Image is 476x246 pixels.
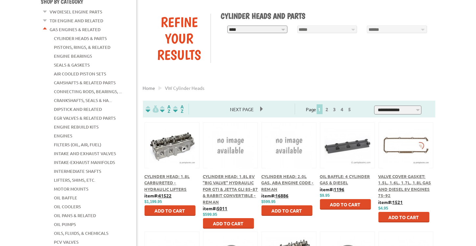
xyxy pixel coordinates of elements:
[54,140,102,149] a: Filters (Oil, Air, Fuel)
[203,218,254,229] button: Add to Cart
[143,85,155,91] a: Home
[50,16,103,25] a: TDI Engine and Related
[54,158,115,167] a: Intake-Exhaust Manifolds
[54,70,106,78] a: Air Cooled Piston Sets
[145,205,195,216] button: Add to Cart
[393,199,403,205] u: 1521
[54,114,116,122] a: EGR Valves & Related Parts
[54,78,116,87] a: Camshafts & Related Parts
[330,201,361,207] span: Add to Cart
[54,194,78,202] a: Oil Baffle
[54,34,107,43] a: Cylinder Heads & Parts
[54,123,99,131] a: Engine Rebuild Kits
[54,105,102,113] a: Dipstick and Related
[320,186,345,192] b: item#:
[223,106,260,112] a: Next Page
[320,193,330,198] span: $9.95
[332,106,338,112] a: 3
[54,167,102,175] a: Intermediate Shafts
[203,205,228,211] b: item#:
[145,193,172,198] b: item#:
[295,104,364,114] div: Page
[261,205,312,216] button: Add to Cart
[54,149,116,158] a: Intake and Exhaust Valves
[165,85,205,91] span: VW cylinder heads
[54,176,96,184] a: Lifters, Shims, Etc.
[276,193,289,198] u: 16886
[54,87,122,96] a: Connecting Rods, Bearings, ...
[223,104,260,114] span: Next Page
[54,132,73,140] a: Engines
[159,105,172,113] img: Sort by Headline
[221,11,430,21] h1: Cylinder Heads and Parts
[203,174,258,205] a: Cylinder Head: 1.8L 8V "big valve" hydraulic for GTI & Jetta GLI 85-87 & Rabbit Convertible - Reman
[217,205,228,211] u: 5011
[146,105,159,113] img: filterpricelow.svg
[159,193,172,198] u: 41522
[54,96,112,105] a: Crankshafts, Seals & Ha...
[50,25,101,34] a: Gas Engines & Related
[261,174,314,192] a: Cylinder Head: 2.0L Gas, ABA Engine Code - Reman
[155,208,185,214] span: Add to Cart
[50,8,102,16] a: VW Diesel Engine Parts
[54,52,92,60] a: Engine Bearings
[54,61,90,69] a: Seals & Gaskets
[148,14,211,63] div: Refine Your Results
[334,186,345,192] u: 1196
[261,199,276,204] span: $599.95
[324,106,330,112] a: 2
[378,199,403,205] b: item#:
[317,104,323,114] span: 1
[320,174,370,186] a: Oil Baffle: 4 Cylinder Gas & Diesel
[145,199,162,204] span: $1,199.95
[172,105,185,113] img: Sort by Sales Rank
[54,211,96,220] a: Oil Pans & Related
[54,43,111,51] a: Pistons, Rings, & Related
[389,214,419,220] span: Add to Cart
[261,193,289,198] b: item#:
[54,220,76,229] a: Oil Pumps
[339,106,345,112] a: 4
[213,220,244,226] span: Add to Cart
[320,199,371,210] button: Add to Cart
[145,174,190,192] a: Cylinder Head: 1.8L Carbureted - Hydraulic Lifters
[378,212,429,222] button: Add to Cart
[54,185,89,193] a: Motor Mounts
[54,229,109,237] a: Oils, Fluids, & Chemicals
[378,174,431,198] a: Valve Cover Gasket: 1.5L, 1.6L, 1.7L, 1.8L Gas and Diesel 8V Engines 75-92
[54,202,81,211] a: Oil Coolers
[203,212,217,217] span: $599.95
[272,208,302,214] span: Add to Cart
[378,206,388,211] span: $4.95
[347,106,353,112] a: 5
